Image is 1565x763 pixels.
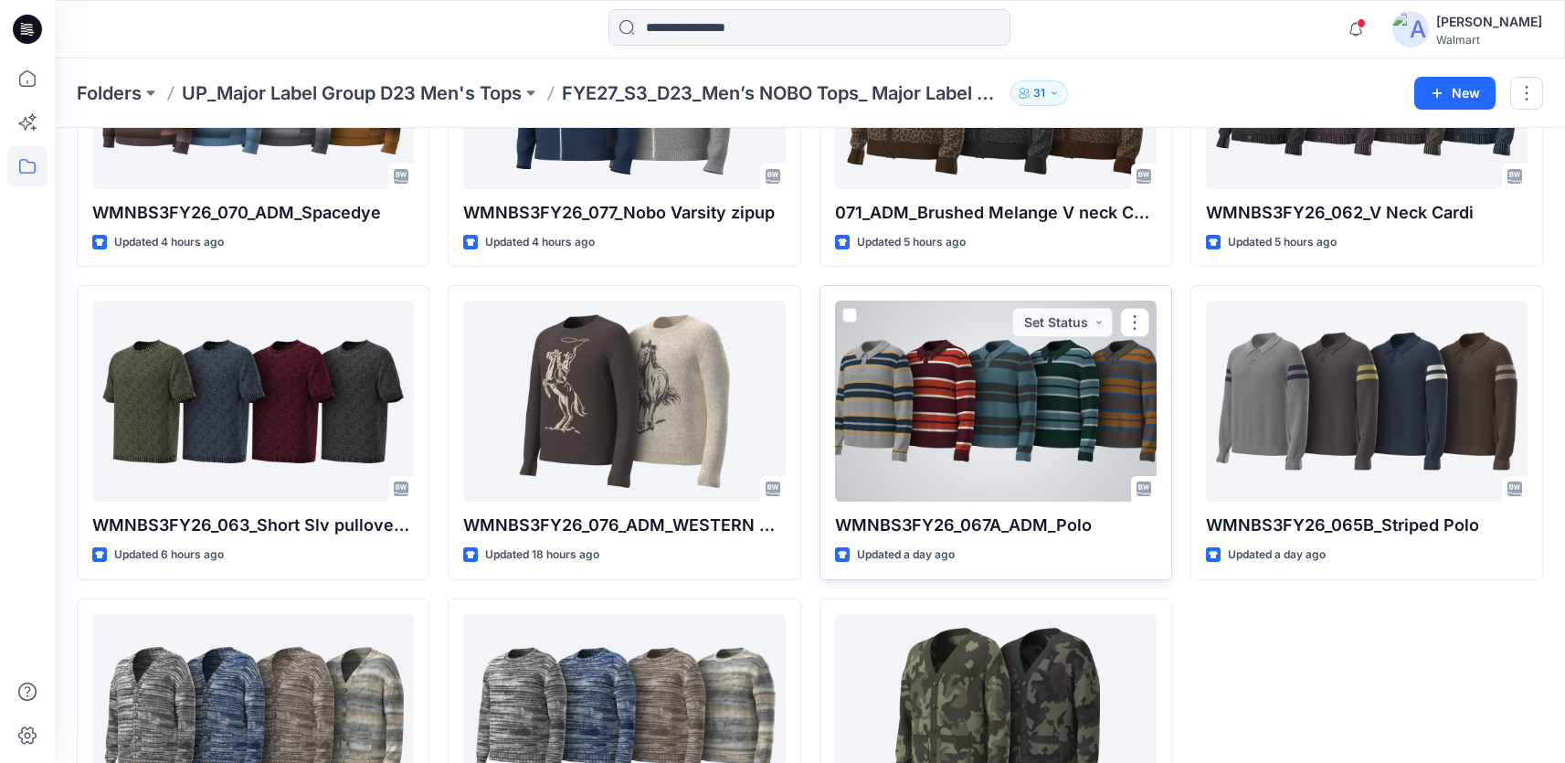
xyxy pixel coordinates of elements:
p: Updated 6 hours ago [114,546,224,565]
p: WMNBS3FY26_077_Nobo Varsity zipup [463,200,785,226]
p: 071_ADM_Brushed Melange V neck Cardi [835,200,1157,226]
p: Updated a day ago [857,546,955,565]
p: WMNBS3FY26_067A_ADM_Polo [835,513,1157,538]
p: Updated 5 hours ago [857,233,966,252]
p: Updated 18 hours ago [485,546,599,565]
a: Folders [77,80,142,106]
p: Updated 4 hours ago [114,233,224,252]
a: WMNBS3FY26_063_Short Slv pullover copy [92,301,414,502]
p: WMNBS3FY26_062_V Neck Cardi [1206,200,1528,226]
p: WMNBS3FY26_076_ADM_WESTERN MOTIF CREWNECK [463,513,785,538]
p: WMNBS3FY26_065B_Striped Polo [1206,513,1528,538]
button: 31 [1010,80,1068,106]
p: WMNBS3FY26_063_Short Slv pullover copy [92,513,414,538]
a: UP_Major Label Group D23 Men's Tops [182,80,522,106]
button: New [1414,77,1496,110]
p: Updated a day ago [1228,546,1326,565]
p: Updated 4 hours ago [485,233,595,252]
img: avatar [1392,11,1429,48]
div: Walmart [1436,33,1542,47]
p: FYE27_S3_D23_Men’s NOBO Tops_ Major Label Group [562,80,1003,106]
p: WMNBS3FY26_070_ADM_Spacedye [92,200,414,226]
a: WMNBS3FY26_076_ADM_WESTERN MOTIF CREWNECK [463,301,785,502]
a: WMNBS3FY26_065B_Striped Polo [1206,301,1528,502]
p: Updated 5 hours ago [1228,233,1337,252]
p: 31 [1033,83,1045,103]
div: [PERSON_NAME] [1436,11,1542,33]
a: WMNBS3FY26_067A_ADM_Polo [835,301,1157,502]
